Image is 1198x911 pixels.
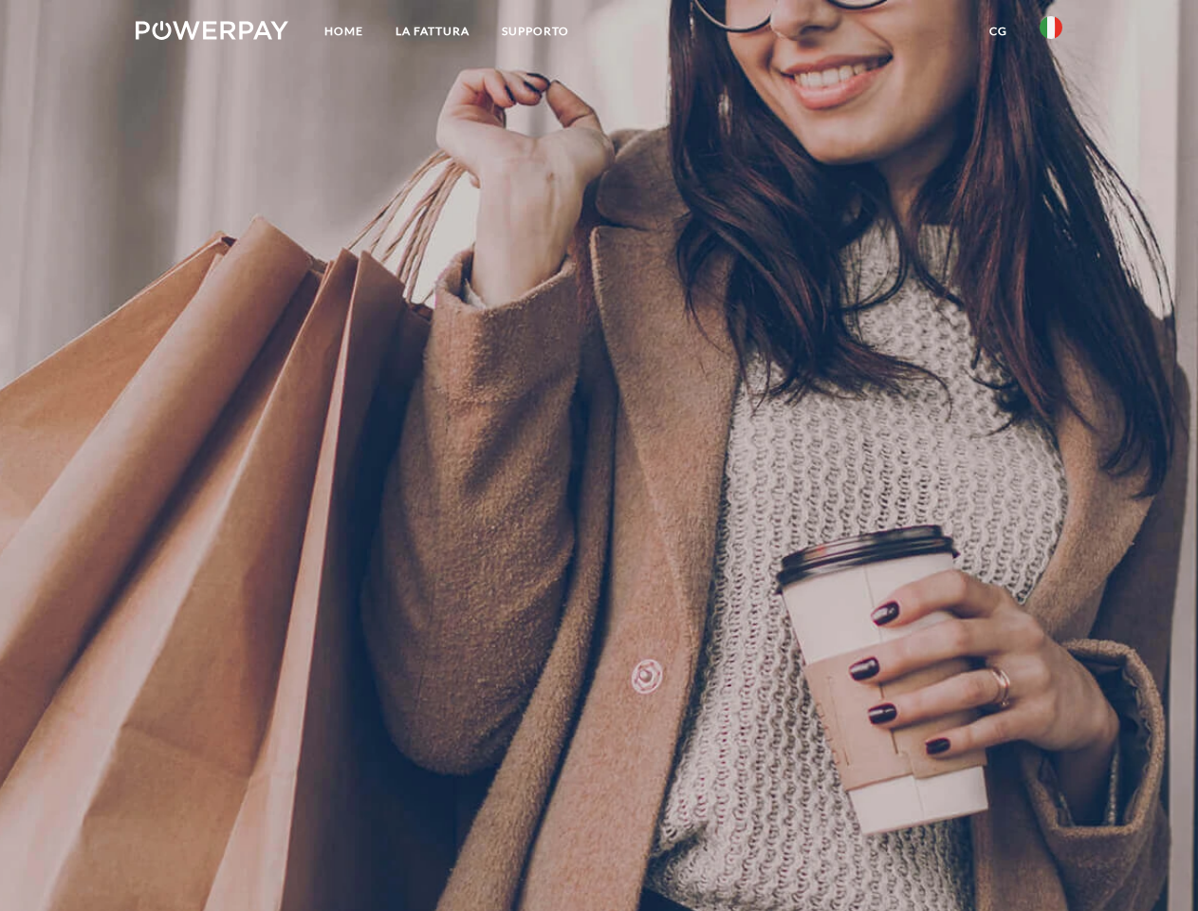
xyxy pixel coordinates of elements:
[136,21,288,40] img: logo-powerpay-white.svg
[308,14,379,48] a: Home
[486,14,585,48] a: Supporto
[1040,16,1062,39] img: it
[973,14,1023,48] a: CG
[379,14,486,48] a: LA FATTURA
